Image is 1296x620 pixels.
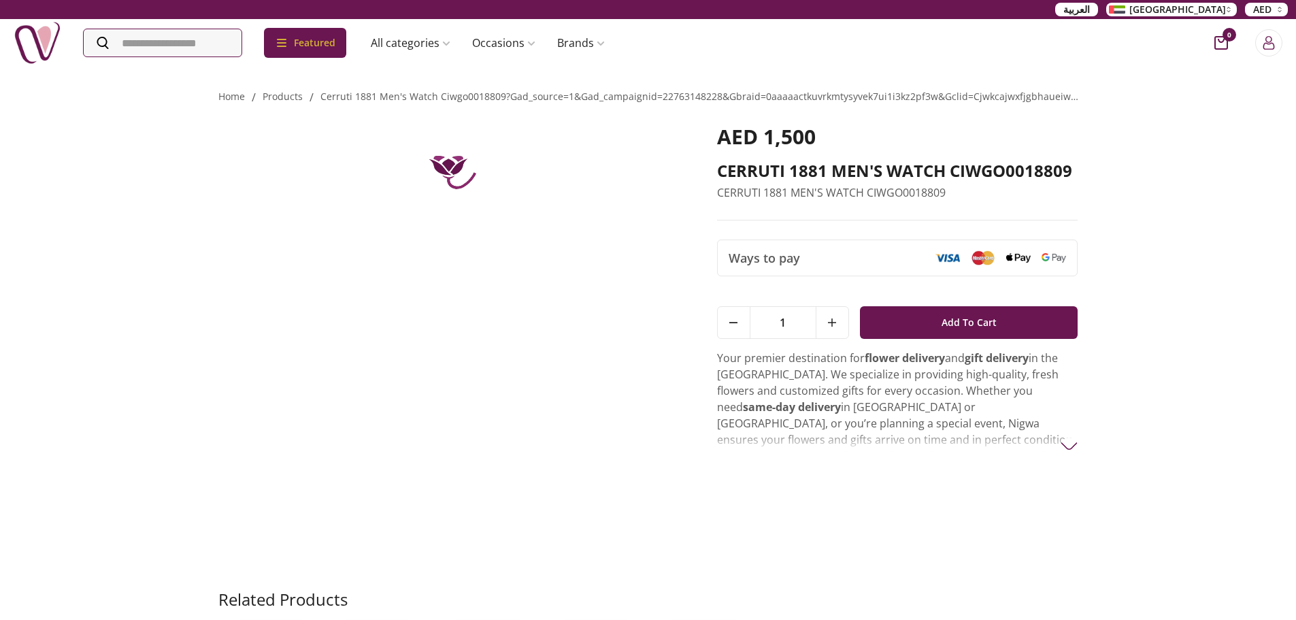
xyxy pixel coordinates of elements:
a: Occasions [461,29,546,56]
img: Google Pay [1042,253,1066,263]
h2: Related Products [218,589,348,610]
span: [GEOGRAPHIC_DATA] [1129,3,1226,16]
strong: flower delivery [865,350,945,365]
span: AED 1,500 [717,123,816,150]
img: Arabic_dztd3n.png [1109,5,1125,14]
p: CERRUTI 1881 MEN'S WATCH CIWGO0018809 [717,184,1078,201]
a: Home [218,90,245,103]
img: CERRUTI 1881 MEN'S WATCH CIWGO0018809 [414,125,482,193]
li: / [310,89,314,105]
button: cart-button [1214,36,1228,50]
p: Your premier destination for and in the [GEOGRAPHIC_DATA]. We specialize in providing high-qualit... [717,350,1078,529]
input: Search [84,29,242,56]
div: Featured [264,28,346,58]
span: 0 [1223,28,1236,42]
a: Brands [546,29,616,56]
img: Apple Pay [1006,253,1031,263]
span: العربية [1063,3,1090,16]
li: / [252,89,256,105]
button: Add To Cart [860,306,1078,339]
h2: CERRUTI 1881 MEN'S WATCH CIWGO0018809 [717,160,1078,182]
strong: same-day delivery [743,399,841,414]
img: Visa [935,253,960,263]
img: arrow [1061,438,1078,455]
span: 1 [750,307,816,338]
button: AED [1245,3,1288,16]
button: [GEOGRAPHIC_DATA] [1106,3,1237,16]
span: Add To Cart [942,310,997,335]
strong: gift delivery [965,350,1029,365]
span: AED [1253,3,1272,16]
img: Nigwa-uae-gifts [14,19,61,67]
button: Login [1255,29,1282,56]
a: All categories [360,29,461,56]
span: Ways to pay [729,248,800,267]
img: Mastercard [971,250,995,265]
a: products [263,90,303,103]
